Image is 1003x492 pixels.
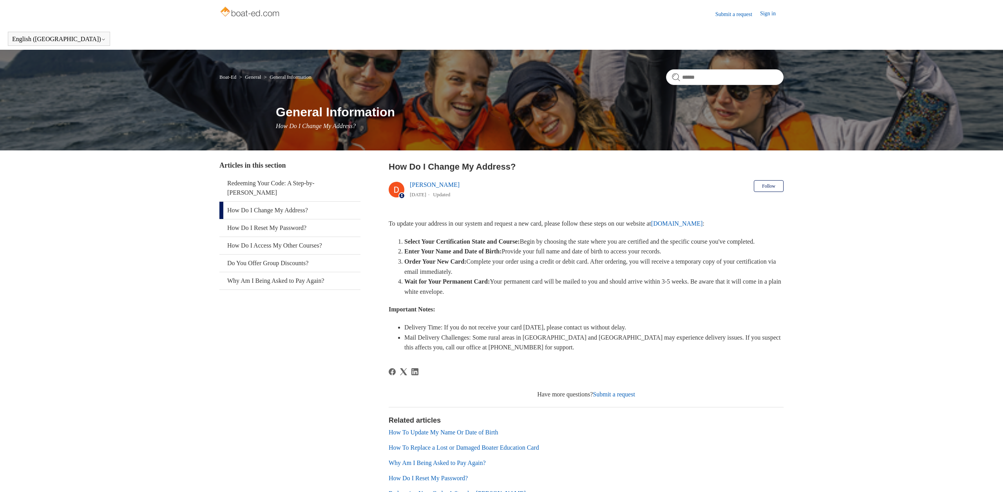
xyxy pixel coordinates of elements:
a: [DOMAIN_NAME] [651,220,703,227]
strong: Order Your New Card: [404,258,466,265]
li: General Information [263,74,311,80]
li: Complete your order using a credit or debit card. After ordering, you will receive a temporary co... [404,257,784,277]
a: How To Replace a Lost or Damaged Boater Education Card [389,444,539,451]
h2: How Do I Change My Address? [389,160,784,173]
a: Submit a request [593,391,635,398]
a: Do You Offer Group Discounts? [219,255,360,272]
a: How Do I Reset My Password? [389,475,468,481]
li: Delivery Time: If you do not receive your card [DATE], please contact us without delay. [404,322,784,333]
time: 03/06/2024, 11:29 [410,192,426,197]
a: LinkedIn [411,368,418,375]
a: How Do I Change My Address? [219,202,360,219]
a: Boat-Ed [219,74,236,80]
svg: Share this page on LinkedIn [411,368,418,375]
li: Mail Delivery Challenges: Some rural areas in [GEOGRAPHIC_DATA] and [GEOGRAPHIC_DATA] may experie... [404,333,784,353]
button: Follow Article [754,180,784,192]
strong: Wait for Your Permanent Card: [404,278,490,285]
div: Live chat [977,466,997,486]
li: Updated [433,192,450,197]
a: X Corp [400,368,407,375]
strong: Important Notes: [389,306,435,313]
li: Your permanent card will be mailed to you and should arrive within 3-5 weeks. Be aware that it wi... [404,277,784,297]
a: General Information [270,74,311,80]
h1: General Information [276,103,784,121]
a: How To Update My Name Or Date of Birth [389,429,498,436]
a: How Do I Reset My Password? [219,219,360,237]
li: Begin by choosing the state where you are certified and the specific course you've completed. [404,237,784,247]
h2: Related articles [389,415,784,426]
a: Why Am I Being Asked to Pay Again? [219,272,360,289]
strong: Enter Your Name and Date of Birth: [404,248,502,255]
svg: Share this page on X Corp [400,368,407,375]
span: How Do I Change My Address? [276,123,356,129]
strong: Select Your Certification State and Course: [404,238,520,245]
svg: Share this page on Facebook [389,368,396,375]
a: Redeeming Your Code: A Step-by-[PERSON_NAME] [219,175,360,201]
button: English ([GEOGRAPHIC_DATA]) [12,36,106,43]
a: General [245,74,261,80]
div: Have more questions? [389,390,784,399]
span: Articles in this section [219,161,286,169]
li: Boat-Ed [219,74,238,80]
a: Facebook [389,368,396,375]
a: Submit a request [715,10,760,18]
a: [PERSON_NAME] [410,181,460,188]
a: Why Am I Being Asked to Pay Again? [389,459,486,466]
a: Sign in [760,9,784,19]
li: General [238,74,263,80]
img: Boat-Ed Help Center home page [219,5,282,20]
li: Provide your full name and date of birth to access your records. [404,246,784,257]
a: How Do I Access My Other Courses? [219,237,360,254]
p: To update your address in our system and request a new card, please follow these steps on our web... [389,219,784,229]
input: Search [666,69,784,85]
